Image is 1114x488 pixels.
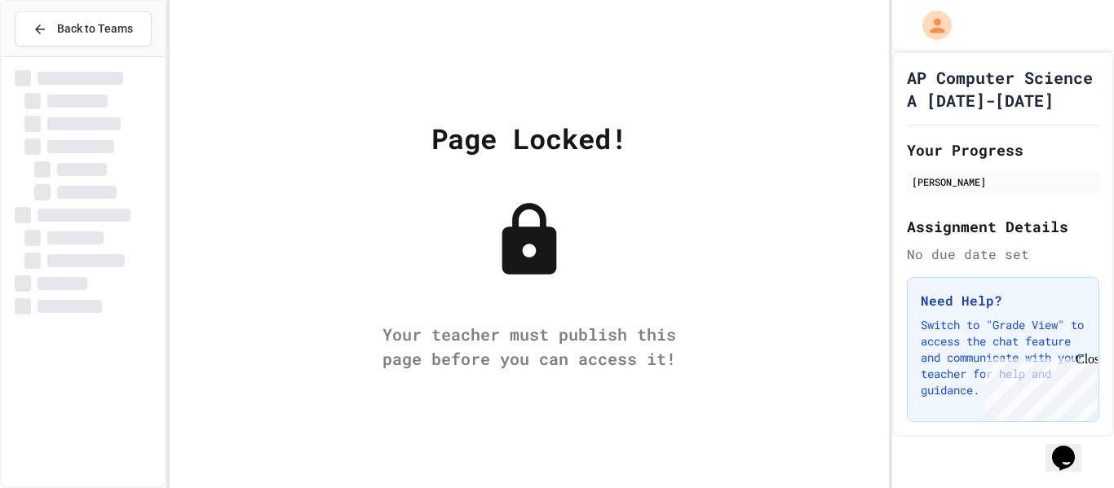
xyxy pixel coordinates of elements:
p: Switch to "Grade View" to access the chat feature and communicate with your teacher for help and ... [921,317,1085,398]
div: My Account [905,7,956,44]
div: [PERSON_NAME] [912,174,1094,189]
h2: Your Progress [907,138,1099,161]
iframe: chat widget [1045,423,1098,472]
div: Your teacher must publish this page before you can access it! [366,322,692,371]
div: Chat with us now!Close [7,7,113,103]
iframe: chat widget [979,352,1098,421]
span: Back to Teams [57,20,133,37]
h2: Assignment Details [907,215,1099,238]
div: No due date set [907,244,1099,264]
div: Page Locked! [431,117,627,159]
h1: AP Computer Science A [DATE]-[DATE] [907,66,1099,112]
button: Back to Teams [15,11,152,46]
h3: Need Help? [921,291,1085,310]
